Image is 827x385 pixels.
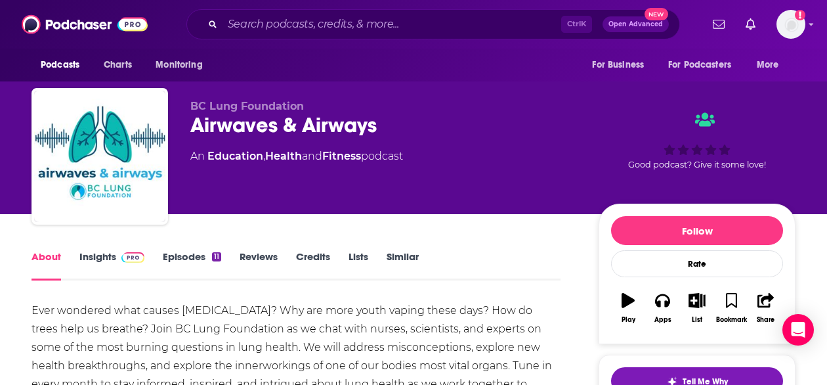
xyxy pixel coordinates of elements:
a: About [32,250,61,281]
div: Rate [611,250,783,277]
a: Show notifications dropdown [708,13,730,35]
div: Search podcasts, credits, & more... [186,9,680,39]
button: open menu [660,53,750,78]
span: New [645,8,668,20]
a: Credits [296,250,330,281]
div: An podcast [190,148,403,164]
button: open menu [146,53,219,78]
span: Charts [104,56,132,74]
div: Bookmark [716,316,747,324]
button: open menu [32,53,96,78]
a: InsightsPodchaser Pro [79,250,144,281]
img: User Profile [776,10,805,39]
button: Play [611,284,645,332]
button: Show profile menu [776,10,805,39]
div: Good podcast? Give it some love! [599,100,795,181]
svg: Add a profile image [795,10,805,20]
a: Show notifications dropdown [740,13,761,35]
img: Podchaser - Follow, Share and Rate Podcasts [22,12,148,37]
span: Podcasts [41,56,79,74]
span: Good podcast? Give it some love! [628,160,766,170]
a: Episodes11 [163,250,221,281]
span: Logged in as aridings [776,10,805,39]
button: Share [749,284,783,332]
div: List [692,316,702,324]
a: Charts [95,53,140,78]
img: Airwaves & Airways [34,91,165,222]
span: For Podcasters [668,56,731,74]
span: More [757,56,779,74]
input: Search podcasts, credits, & more... [223,14,561,35]
a: Reviews [240,250,278,281]
span: BC Lung Foundation [190,100,304,112]
button: open menu [748,53,795,78]
button: List [680,284,714,332]
button: Open AdvancedNew [603,16,669,32]
span: , [263,150,265,162]
button: Follow [611,216,783,245]
a: Lists [349,250,368,281]
div: Share [757,316,774,324]
div: 11 [212,252,221,261]
div: Apps [654,316,671,324]
span: Monitoring [156,56,202,74]
a: Health [265,150,302,162]
span: and [302,150,322,162]
button: Apps [645,284,679,332]
a: Fitness [322,150,361,162]
span: For Business [592,56,644,74]
a: Education [207,150,263,162]
div: Open Intercom Messenger [782,314,814,346]
button: open menu [583,53,660,78]
img: Podchaser Pro [121,252,144,263]
div: Play [622,316,635,324]
span: Ctrl K [561,16,592,33]
span: Open Advanced [608,21,663,28]
a: Similar [387,250,419,281]
button: Bookmark [714,284,748,332]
